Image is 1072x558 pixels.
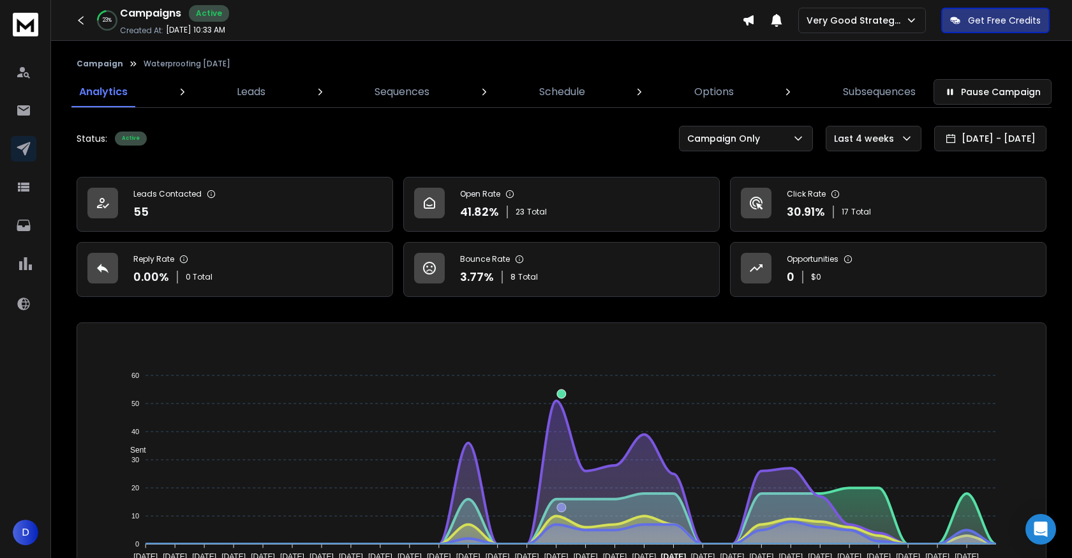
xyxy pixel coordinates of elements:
[532,77,593,107] a: Schedule
[539,84,585,100] p: Schedule
[787,189,826,199] p: Click Rate
[807,14,905,27] p: Very Good Strategies
[787,254,838,264] p: Opportunities
[131,428,139,435] tspan: 40
[135,540,139,548] tspan: 0
[133,189,202,199] p: Leads Contacted
[687,77,741,107] a: Options
[13,520,38,545] button: D
[834,132,899,145] p: Last 4 weeks
[77,177,393,232] a: Leads Contacted55
[133,254,174,264] p: Reply Rate
[403,242,720,297] a: Bounce Rate3.77%8Total
[460,189,500,199] p: Open Rate
[934,79,1052,105] button: Pause Campaign
[518,272,538,282] span: Total
[13,13,38,36] img: logo
[687,132,765,145] p: Campaign Only
[460,268,494,286] p: 3.77 %
[730,242,1046,297] a: Opportunities0$0
[71,77,135,107] a: Analytics
[934,126,1046,151] button: [DATE] - [DATE]
[375,84,429,100] p: Sequences
[460,203,499,221] p: 41.82 %
[527,207,547,217] span: Total
[460,254,510,264] p: Bounce Rate
[103,17,112,24] p: 23 %
[237,84,265,100] p: Leads
[941,8,1050,33] button: Get Free Credits
[835,77,923,107] a: Subsequences
[121,446,146,455] span: Sent
[131,512,139,520] tspan: 10
[510,272,516,282] span: 8
[189,5,229,22] div: Active
[133,268,169,286] p: 0.00 %
[144,59,230,69] p: Waterproofing [DATE]
[77,59,123,69] button: Campaign
[79,84,128,100] p: Analytics
[843,84,916,100] p: Subsequences
[115,132,147,146] div: Active
[131,456,139,464] tspan: 30
[851,207,871,217] span: Total
[367,77,437,107] a: Sequences
[133,203,149,221] p: 55
[120,26,163,36] p: Created At:
[968,14,1041,27] p: Get Free Credits
[842,207,849,217] span: 17
[787,268,794,286] p: 0
[131,372,139,379] tspan: 60
[811,272,821,282] p: $ 0
[1025,514,1056,545] div: Open Intercom Messenger
[186,272,212,282] p: 0 Total
[131,400,139,407] tspan: 50
[120,6,181,21] h1: Campaigns
[694,84,734,100] p: Options
[229,77,273,107] a: Leads
[131,484,139,492] tspan: 20
[77,132,107,145] p: Status:
[516,207,525,217] span: 23
[787,203,825,221] p: 30.91 %
[403,177,720,232] a: Open Rate41.82%23Total
[730,177,1046,232] a: Click Rate30.91%17Total
[166,25,225,35] p: [DATE] 10:33 AM
[77,242,393,297] a: Reply Rate0.00%0 Total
